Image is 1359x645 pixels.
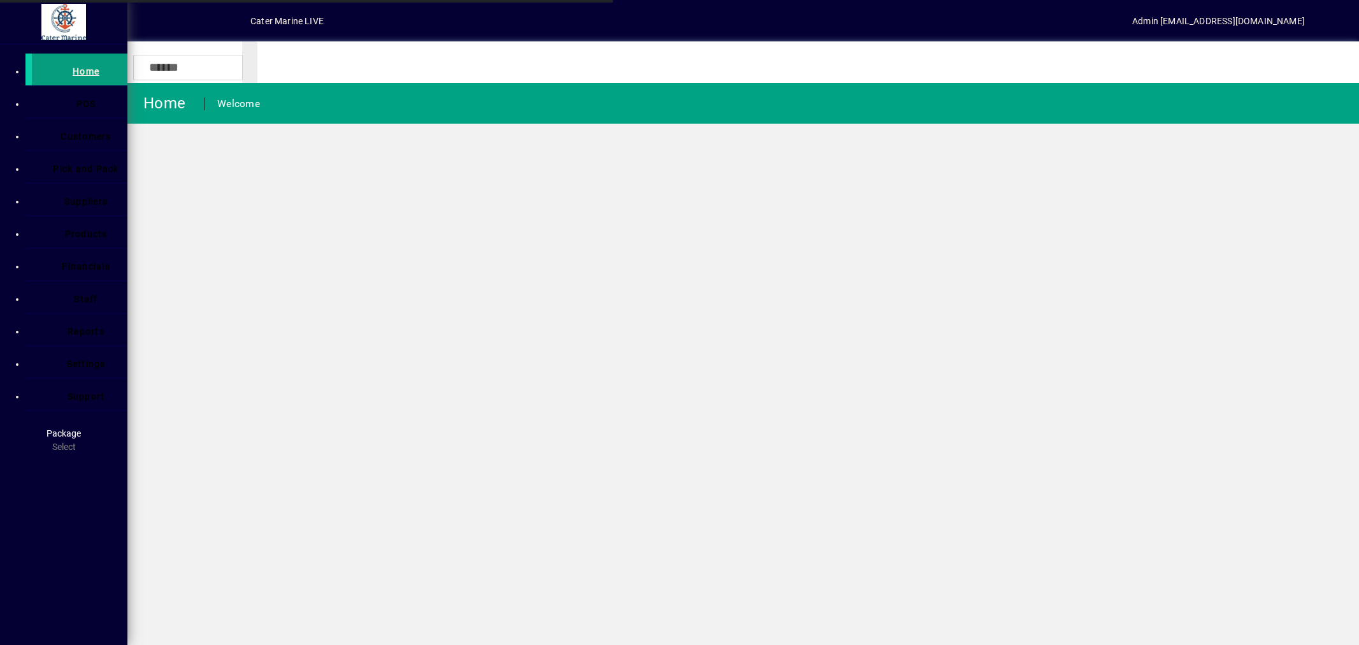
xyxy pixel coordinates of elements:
[32,151,127,183] a: Pick and Pack
[32,379,127,410] a: Support
[25,54,127,85] a: Home
[32,346,127,378] a: Settings
[67,359,106,369] span: Settings
[169,10,210,33] button: Add
[62,261,110,272] span: Financials
[47,428,81,438] span: Package
[61,131,111,141] span: Customers
[210,10,250,33] button: Profile
[32,216,127,248] a: Products
[32,281,127,313] a: Staff
[1318,3,1343,44] a: Knowledge Base
[64,196,108,207] span: Suppliers
[32,119,127,150] a: Customers
[32,184,127,215] a: Suppliers
[32,314,127,345] a: Reports
[250,11,324,31] div: Cater Marine LIVE
[32,249,127,280] a: Financials
[137,93,191,113] div: Home
[65,229,108,239] span: Products
[74,294,97,304] span: Staff
[73,66,99,76] span: Home
[32,86,127,118] a: POS
[53,164,119,174] span: Pick and Pack
[217,94,260,114] div: Welcome
[68,326,104,337] span: Reports
[68,391,105,402] span: Support
[1132,11,1305,31] div: Admin [EMAIL_ADDRESS][DOMAIN_NAME]
[76,99,96,109] span: POS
